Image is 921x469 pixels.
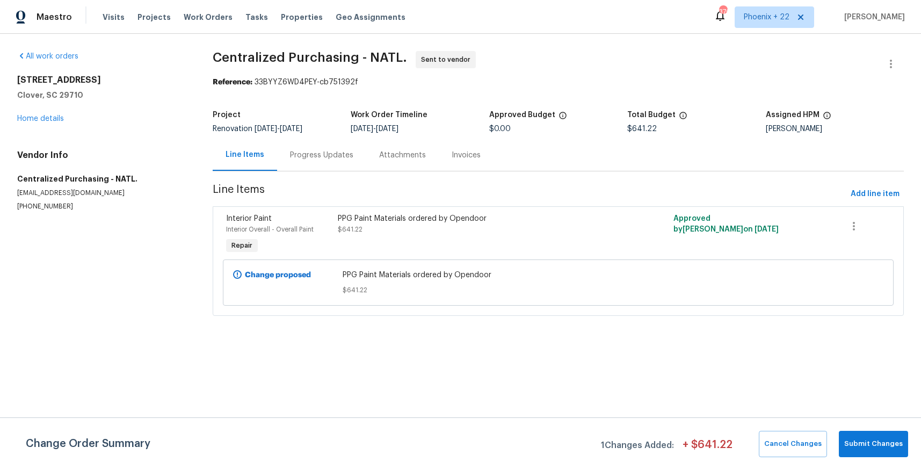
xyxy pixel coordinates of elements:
span: - [255,125,302,133]
h5: Centralized Purchasing - NATL. [17,174,187,184]
span: - [351,125,398,133]
span: $641.22 [627,125,657,133]
b: Change proposed [245,271,311,279]
div: Invoices [452,150,481,161]
a: All work orders [17,53,78,60]
span: Work Orders [184,12,233,23]
div: 33BYYZ6WD4PEY-cb751392f [213,77,904,88]
span: Phoenix + 22 [744,12,789,23]
h5: Clover, SC 29710 [17,90,187,100]
div: PPG Paint Materials ordered by Opendoor [338,213,611,224]
h5: Assigned HPM [766,111,820,119]
span: Properties [281,12,323,23]
span: Approved by [PERSON_NAME] on [673,215,779,233]
div: Attachments [379,150,426,161]
span: Interior Paint [226,215,272,222]
span: Projects [137,12,171,23]
span: The hpm assigned to this work order. [823,111,831,125]
span: [DATE] [351,125,373,133]
div: 370 [719,6,727,17]
span: Line Items [213,184,846,204]
span: Centralized Purchasing - NATL. [213,51,407,64]
span: Visits [103,12,125,23]
h5: Work Order Timeline [351,111,427,119]
p: [EMAIL_ADDRESS][DOMAIN_NAME] [17,189,187,198]
a: Home details [17,115,64,122]
span: [DATE] [755,226,779,233]
span: $0.00 [489,125,511,133]
span: Tasks [245,13,268,21]
h5: Approved Budget [489,111,555,119]
h5: Total Budget [627,111,676,119]
span: [DATE] [255,125,277,133]
p: [PHONE_NUMBER] [17,202,187,211]
b: Reference: [213,78,252,86]
span: Add line item [851,187,900,201]
span: Interior Overall - Overall Paint [226,226,314,233]
span: Geo Assignments [336,12,405,23]
span: $641.22 [338,226,362,233]
div: Progress Updates [290,150,353,161]
span: Sent to vendor [421,54,475,65]
button: Add line item [846,184,904,204]
span: The total cost of line items that have been approved by both Opendoor and the Trade Partner. This... [559,111,567,125]
span: [PERSON_NAME] [840,12,905,23]
span: Repair [227,240,257,251]
div: Line Items [226,149,264,160]
span: The total cost of line items that have been proposed by Opendoor. This sum includes line items th... [679,111,687,125]
h2: [STREET_ADDRESS] [17,75,187,85]
h4: Vendor Info [17,150,187,161]
span: PPG Paint Materials ordered by Opendoor [343,270,774,280]
span: [DATE] [376,125,398,133]
span: $641.22 [343,285,774,295]
span: Maestro [37,12,72,23]
span: [DATE] [280,125,302,133]
div: [PERSON_NAME] [766,125,904,133]
span: Renovation [213,125,302,133]
h5: Project [213,111,241,119]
